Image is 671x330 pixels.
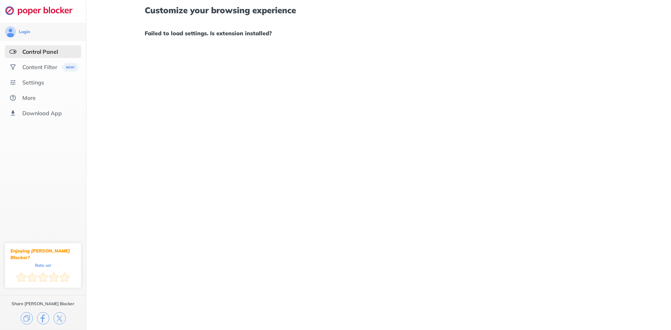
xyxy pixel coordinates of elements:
[37,312,49,324] img: facebook.svg
[22,94,36,101] div: More
[5,6,80,15] img: logo-webpage.svg
[53,312,66,324] img: x.svg
[9,79,16,86] img: settings.svg
[61,63,78,72] img: menuBanner.svg
[145,29,612,38] h1: Failed to load settings. Is extension installed?
[22,110,62,117] div: Download App
[35,264,51,267] div: Rate us!
[12,301,74,307] div: Share [PERSON_NAME] Blocker
[22,64,57,71] div: Content Filter
[22,79,44,86] div: Settings
[22,48,58,55] div: Control Panel
[9,48,16,55] img: features-selected.svg
[9,94,16,101] img: about.svg
[10,248,75,261] div: Enjoying [PERSON_NAME] Blocker?
[19,29,30,35] div: Login
[9,110,16,117] img: download-app.svg
[145,6,612,15] h1: Customize your browsing experience
[5,26,16,37] img: avatar.svg
[21,312,33,324] img: copy.svg
[9,64,16,71] img: social.svg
